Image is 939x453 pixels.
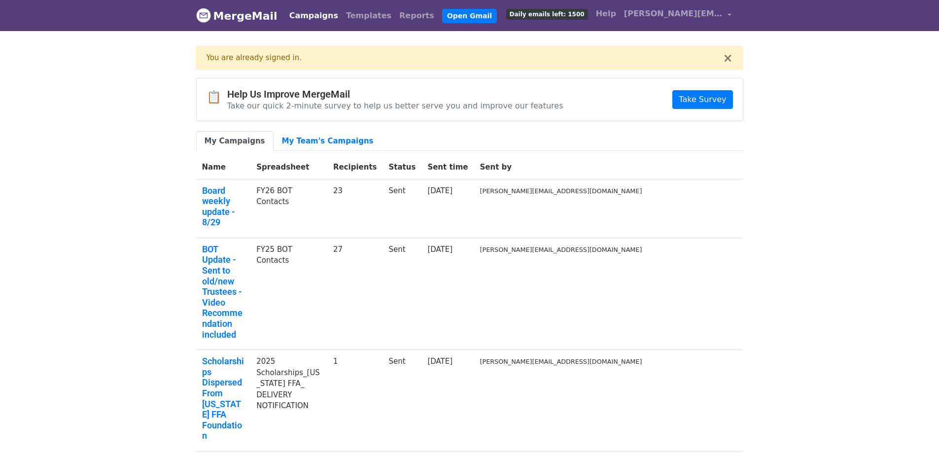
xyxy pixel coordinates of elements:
a: [PERSON_NAME][EMAIL_ADDRESS][DOMAIN_NAME] [620,4,735,27]
a: Daily emails left: 1500 [502,4,592,24]
td: 23 [327,179,383,238]
td: FY25 BOT Contacts [250,238,327,349]
td: Sent [383,238,422,349]
span: 📋 [207,90,227,105]
td: Sent [383,350,422,452]
a: [DATE] [427,186,452,195]
a: Open Gmail [442,9,497,23]
span: Daily emails left: 1500 [506,9,588,20]
td: 27 [327,238,383,349]
a: My Team's Campaigns [274,131,382,151]
a: My Campaigns [196,131,274,151]
a: Templates [342,6,395,26]
td: 2025 Scholarships_[US_STATE] FFA_ DELIVERY NOTIFICATION [250,350,327,452]
span: [PERSON_NAME][EMAIL_ADDRESS][DOMAIN_NAME] [624,8,723,20]
small: [PERSON_NAME][EMAIL_ADDRESS][DOMAIN_NAME] [480,187,642,195]
td: FY26 BOT Contacts [250,179,327,238]
a: MergeMail [196,5,278,26]
a: [DATE] [427,245,452,254]
a: Campaigns [285,6,342,26]
th: Status [383,156,422,179]
img: MergeMail logo [196,8,211,23]
small: [PERSON_NAME][EMAIL_ADDRESS][DOMAIN_NAME] [480,358,642,365]
a: Scholarships Dispersed From [US_STATE] FFA Foundation [202,356,245,441]
p: Take our quick 2-minute survey to help us better serve you and improve our features [227,101,563,111]
small: [PERSON_NAME][EMAIL_ADDRESS][DOMAIN_NAME] [480,246,642,253]
button: × [723,52,732,64]
a: Take Survey [672,90,732,109]
td: 1 [327,350,383,452]
th: Sent time [421,156,474,179]
th: Recipients [327,156,383,179]
a: BOT Update - Sent to old/new Trustees - Video Recommendation included [202,244,245,340]
h4: Help Us Improve MergeMail [227,88,563,100]
div: You are already signed in. [207,52,723,64]
th: Spreadsheet [250,156,327,179]
a: [DATE] [427,357,452,366]
a: Reports [395,6,438,26]
a: Help [592,4,620,24]
a: Board weekly update - 8/29 [202,185,245,228]
td: Sent [383,179,422,238]
th: Name [196,156,251,179]
th: Sent by [474,156,648,179]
